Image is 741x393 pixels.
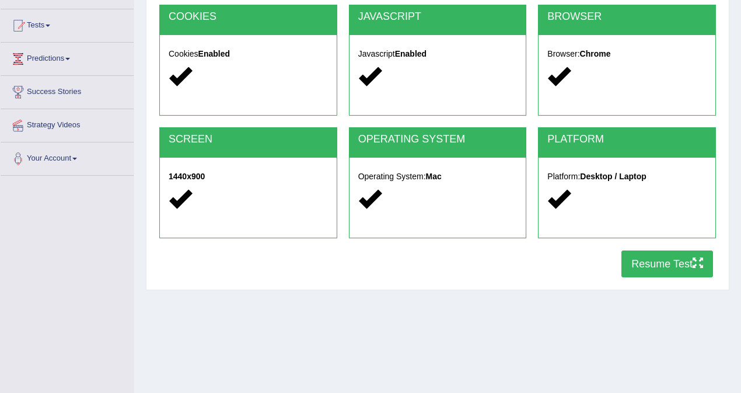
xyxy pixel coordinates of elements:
[547,11,707,23] h2: BROWSER
[169,134,328,145] h2: SCREEN
[358,50,518,58] h5: Javascript
[547,134,707,145] h2: PLATFORM
[547,50,707,58] h5: Browser:
[621,251,713,277] button: Resume Test
[358,134,518,145] h2: OPERATING SYSTEM
[1,142,134,172] a: Your Account
[1,9,134,39] a: Tests
[580,172,646,181] strong: Desktop / Laptop
[169,172,205,181] strong: 1440x900
[358,172,518,181] h5: Operating System:
[169,11,328,23] h2: COOKIES
[169,50,328,58] h5: Cookies
[1,109,134,138] a: Strategy Videos
[198,49,230,58] strong: Enabled
[1,43,134,72] a: Predictions
[395,49,427,58] strong: Enabled
[358,11,518,23] h2: JAVASCRIPT
[426,172,442,181] strong: Mac
[1,76,134,105] a: Success Stories
[580,49,611,58] strong: Chrome
[547,172,707,181] h5: Platform:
